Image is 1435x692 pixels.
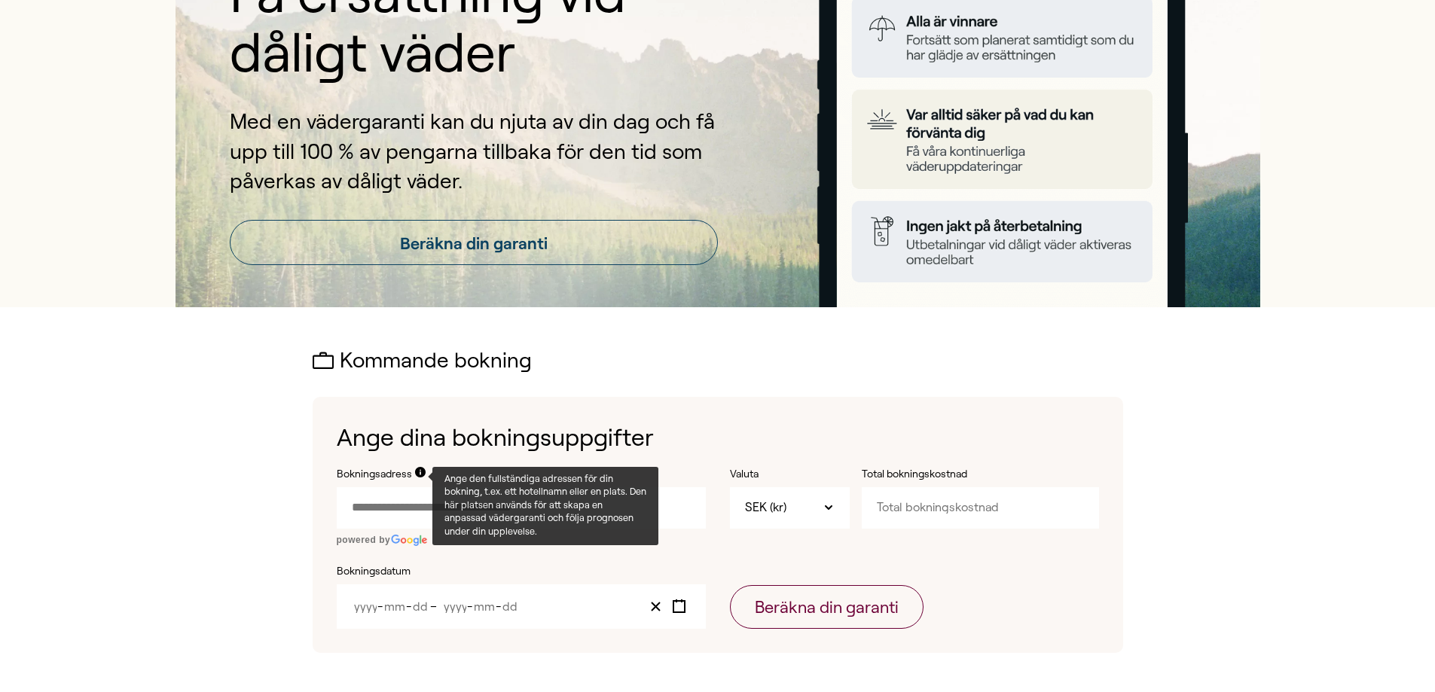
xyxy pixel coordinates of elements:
[383,600,406,613] input: Month
[502,600,518,613] input: Day
[377,600,383,613] span: -
[230,220,718,265] a: Beräkna din garanti
[430,600,441,613] span: –
[337,564,706,579] label: Bokningsdatum
[313,349,1123,373] h2: Kommande bokning
[390,535,428,546] img: Google logo
[862,467,1012,482] label: Total bokningskostnad
[337,535,391,545] span: powered by
[406,600,412,613] span: -
[337,421,1099,455] h1: Ange dina bokningsuppgifter
[443,600,468,613] input: Year
[473,600,496,613] input: Month
[644,596,667,617] button: Clear value
[730,467,850,482] label: Valuta
[412,600,429,613] input: Day
[862,487,1099,528] input: Total bokningskostnad
[496,600,502,613] span: -
[467,600,473,613] span: -
[745,499,786,516] span: SEK (kr)
[730,585,924,629] button: Beräkna din garanti
[667,596,691,617] button: Toggle calendar
[337,467,412,482] label: Bokningsadress
[353,600,378,613] input: Year
[230,107,718,196] p: Med en vädergaranti kan du njuta av din dag och få upp till 100 % av pengarna tillbaka för den ti...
